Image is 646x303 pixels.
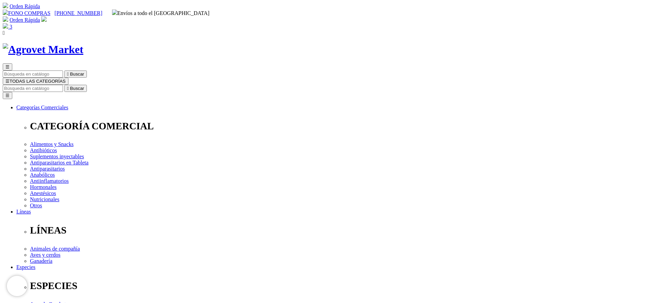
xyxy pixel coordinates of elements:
[16,105,68,110] a: Categorías Comerciales
[16,264,35,270] a: Especies
[67,86,69,91] i: 
[16,209,31,214] a: Líneas
[70,86,84,91] span: Buscar
[30,160,89,165] a: Antiparasitarios en Tableta
[70,71,84,77] span: Buscar
[3,92,12,99] button: ☰
[30,172,55,178] a: Anabólicos
[64,70,87,78] button:  Buscar
[30,166,65,172] a: Antiparasitarios
[3,70,63,78] input: Buscar
[7,276,27,296] iframe: Brevo live chat
[30,196,59,202] a: Nutricionales
[30,258,52,264] a: Ganadería
[3,10,8,15] img: phone.svg
[30,141,74,147] a: Alimentos y Snacks
[3,10,50,16] a: FONO COMPRAS
[5,64,10,69] span: ☰
[10,17,40,23] a: Orden Rápida
[30,147,57,153] a: Antibióticos
[54,10,102,16] a: [PHONE_NUMBER]
[67,71,69,77] i: 
[64,85,87,92] button:  Buscar
[30,121,643,132] p: CATEGORÍA COMERCIAL
[3,24,12,30] a: 3
[3,23,8,29] img: shopping-bag.svg
[112,10,117,15] img: delivery-truck.svg
[30,154,84,159] a: Suplementos inyectables
[30,178,69,184] a: Antiinflamatorios
[41,17,47,23] a: Acceda a su cuenta de cliente
[30,280,643,291] p: ESPECIES
[3,63,12,70] button: ☰
[30,190,56,196] a: Anestésicos
[10,3,40,9] a: Orden Rápida
[30,246,80,252] a: Animales de compañía
[30,252,60,258] a: Aves y cerdos
[3,30,5,36] i: 
[41,16,47,22] img: user.svg
[10,24,12,30] span: 3
[3,78,68,85] button: ☰TODAS LAS CATEGORÍAS
[3,3,8,8] img: shopping-cart.svg
[3,16,8,22] img: shopping-cart.svg
[112,10,210,16] span: Envíos a todo el [GEOGRAPHIC_DATA]
[30,184,57,190] a: Hormonales
[30,225,643,236] p: LÍNEAS
[30,203,42,208] a: Otros
[5,79,10,84] span: ☰
[3,43,83,56] img: Agrovet Market
[3,85,63,92] input: Buscar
